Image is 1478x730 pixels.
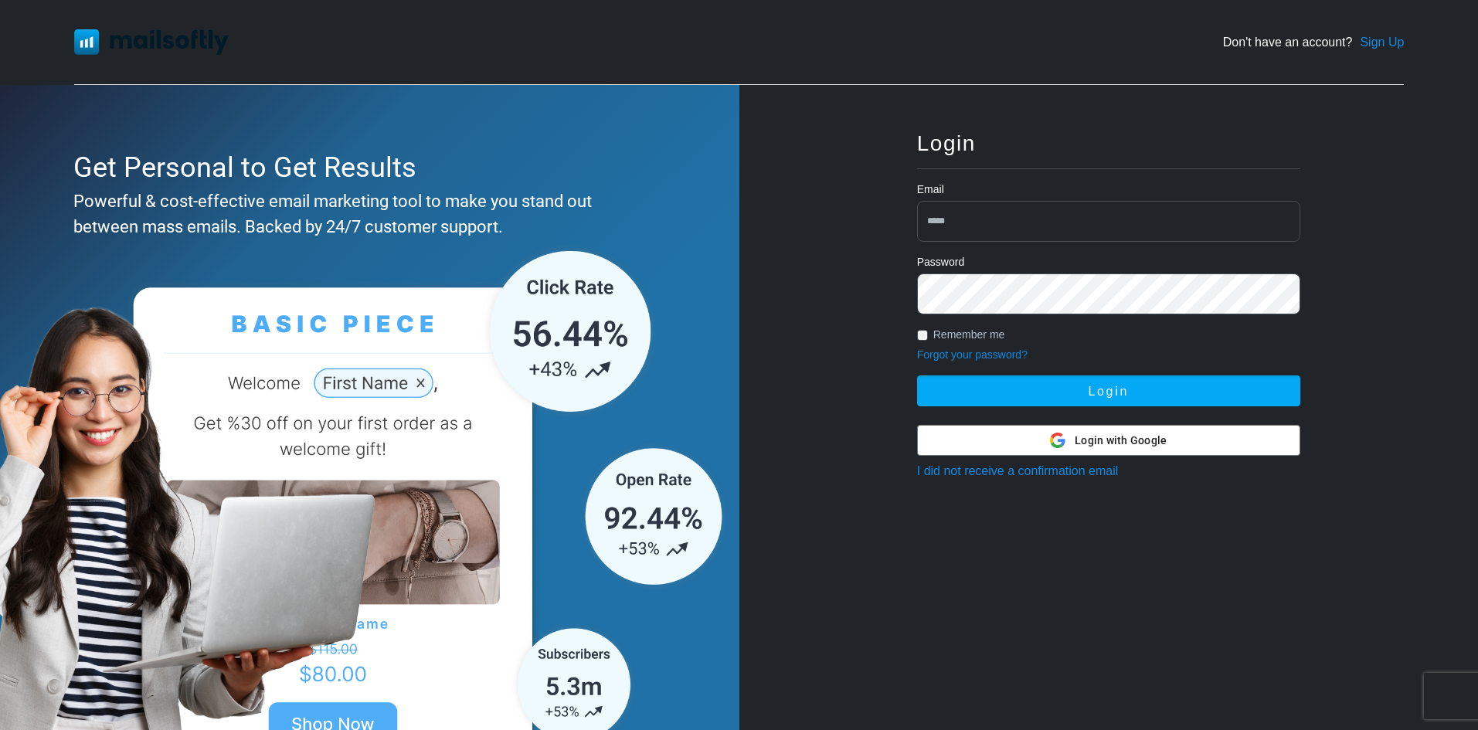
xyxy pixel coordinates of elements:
[1223,33,1405,52] div: Don't have an account?
[917,464,1119,477] a: I did not receive a confirmation email
[917,131,976,155] span: Login
[917,182,944,198] label: Email
[917,254,964,270] label: Password
[1075,433,1167,449] span: Login with Google
[74,29,229,54] img: Mailsoftly
[917,375,1300,406] button: Login
[917,348,1028,361] a: Forgot your password?
[73,188,658,239] div: Powerful & cost-effective email marketing tool to make you stand out between mass emails. Backed ...
[73,147,658,188] div: Get Personal to Get Results
[917,425,1300,456] button: Login with Google
[1360,33,1404,52] a: Sign Up
[933,327,1005,343] label: Remember me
